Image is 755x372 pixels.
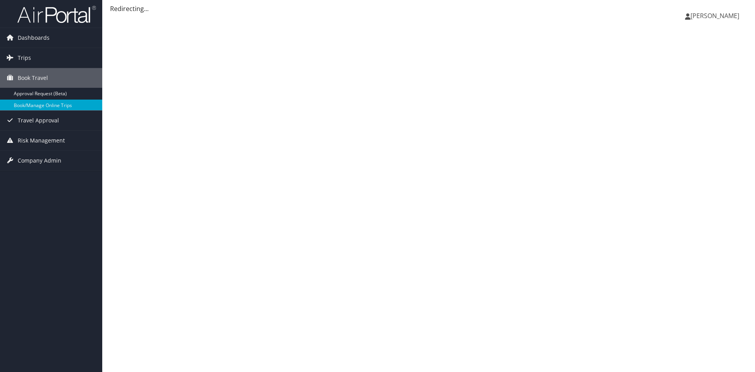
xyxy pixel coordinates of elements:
[18,111,59,130] span: Travel Approval
[18,131,65,150] span: Risk Management
[18,68,48,88] span: Book Travel
[18,28,50,48] span: Dashboards
[17,5,96,24] img: airportal-logo.png
[18,48,31,68] span: Trips
[18,151,61,170] span: Company Admin
[110,4,747,13] div: Redirecting...
[685,4,747,28] a: [PERSON_NAME]
[691,11,739,20] span: [PERSON_NAME]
